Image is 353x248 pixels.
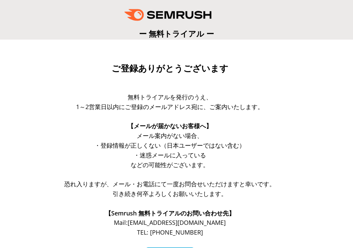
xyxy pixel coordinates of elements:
span: などの可能性がございます。 [131,161,209,169]
span: 恐れ入りますが、メール・お電話にて一度お問合せいただけますと幸いです。 [64,180,275,188]
span: Mail: [EMAIL_ADDRESS][DOMAIN_NAME] [114,218,226,227]
span: 【メールが届かないお客様へ】 [128,122,212,130]
span: 無料トライアルを発行のうえ、 [128,93,212,101]
span: ・迷惑メールに入っている [134,151,206,159]
span: 【Semrush 無料トライアルのお問い合わせ先】 [105,209,235,217]
span: 1～2営業日以内にご登録のメールアドレス宛に、ご案内いたします。 [76,103,264,111]
span: TEL: [PHONE_NUMBER] [137,228,203,236]
span: ・登録情報が正しくない（日本ユーザーではない含む） [94,141,245,149]
span: メール案内がない場合、 [137,132,203,140]
span: 引き続き何卒よろしくお願いいたします。 [113,190,227,198]
span: ー 無料トライアル ー [139,28,214,39]
span: ご登録ありがとうございます [112,63,228,73]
